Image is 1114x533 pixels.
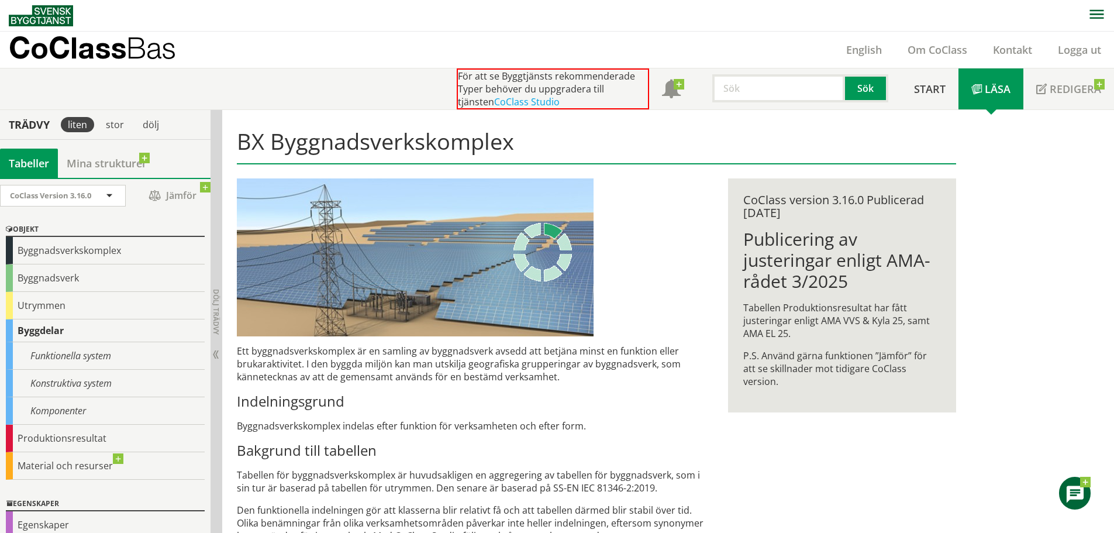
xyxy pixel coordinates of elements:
[2,118,56,131] div: Trädvy
[58,149,156,178] a: Mina strukturer
[237,178,594,336] img: 37641-solenergisiemensstor.jpg
[9,32,201,68] a: CoClassBas
[845,74,888,102] button: Sök
[237,393,710,410] h3: Indelningsgrund
[6,292,205,319] div: Utrymmen
[1045,43,1114,57] a: Logga ut
[10,190,91,201] span: CoClass Version 3.16.0
[6,397,205,425] div: Komponenter
[211,289,221,335] span: Dölj trädvy
[9,5,73,26] img: Svensk Byggtjänst
[662,81,681,99] span: Notifikationer
[136,117,166,132] div: dölj
[6,223,205,237] div: Objekt
[833,43,895,57] a: English
[237,128,956,164] h1: BX Byggnadsverkskomplex
[712,74,845,102] input: Sök
[743,229,940,292] h1: Publicering av justeringar enligt AMA-rådet 3/2025
[6,319,205,342] div: Byggdelar
[743,301,940,340] p: Tabellen Produktionsresultat har fått justeringar enligt AMA VVS & Kyla 25, samt AMA EL 25.
[61,117,94,132] div: liten
[743,194,940,219] div: CoClass version 3.16.0 Publicerad [DATE]
[6,370,205,397] div: Konstruktiva system
[980,43,1045,57] a: Kontakt
[6,497,205,511] div: Egenskaper
[9,41,176,54] p: CoClass
[895,43,980,57] a: Om CoClass
[126,30,176,65] span: Bas
[914,82,946,96] span: Start
[237,469,710,494] p: Tabellen för byggnadsverkskomplex är huvudsakligen en aggregering av tabellen för byggnadsverk, s...
[457,68,649,109] div: För att se Byggtjänsts rekommenderade Typer behöver du uppgradera till tjänsten
[137,185,208,206] span: Jämför
[1023,68,1114,109] a: Redigera
[6,237,205,264] div: Byggnadsverkskomplex
[6,342,205,370] div: Funktionella system
[6,452,205,480] div: Material och resurser
[6,264,205,292] div: Byggnadsverk
[494,95,560,108] a: CoClass Studio
[237,442,710,459] h3: Bakgrund till tabellen
[958,68,1023,109] a: Läsa
[743,349,940,388] p: P.S. Använd gärna funktionen ”Jämför” för att se skillnader mot tidigare CoClass version.
[6,425,205,452] div: Produktionsresultat
[99,117,131,132] div: stor
[1050,82,1101,96] span: Redigera
[513,223,572,281] img: Laddar
[985,82,1010,96] span: Läsa
[901,68,958,109] a: Start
